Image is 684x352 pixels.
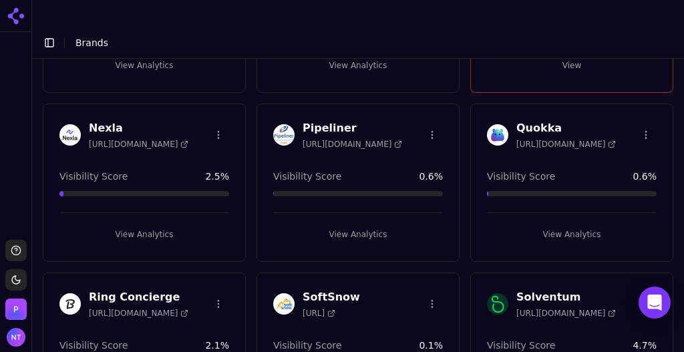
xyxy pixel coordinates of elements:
button: View Analytics [487,224,657,245]
span: [URL][DOMAIN_NAME] [516,308,616,319]
div: Open Intercom Messenger [639,287,671,319]
nav: breadcrumb [75,36,108,49]
span: Brands [75,37,108,48]
img: Ring Concierge [59,293,81,315]
h3: Pipeliner [303,120,402,136]
span: [URL][DOMAIN_NAME] [89,139,188,150]
h3: Quokka [516,120,616,136]
span: 0.1 % [419,339,443,352]
h3: SoftSnow [303,289,360,305]
img: Pipeliner [273,124,295,146]
button: View Analytics [59,224,229,245]
span: 0.6 % [419,170,443,183]
span: Visibility Score [273,339,341,352]
button: Open organization switcher [5,299,27,320]
img: Nate Tower [7,328,25,347]
button: View Analytics [59,55,229,76]
h3: Nexla [89,120,188,136]
span: Visibility Score [59,339,128,352]
span: Visibility Score [487,170,555,183]
span: [URL][DOMAIN_NAME] [516,139,616,150]
img: Quokka [487,124,508,146]
span: 0.6 % [633,170,657,183]
span: [URL][DOMAIN_NAME] [89,308,188,319]
span: 2.1 % [205,339,229,352]
button: View Analytics [273,224,443,245]
h3: Ring Concierge [89,289,188,305]
span: [URL] [303,308,335,319]
img: Solventum [487,293,508,315]
span: Visibility Score [487,339,555,352]
span: Visibility Score [59,170,128,183]
span: 4.7 % [633,339,657,352]
span: Visibility Score [273,170,341,183]
span: 2.5 % [205,170,229,183]
button: Open user button [7,328,25,347]
img: Perrill [5,299,27,320]
img: Nexla [59,124,81,146]
h3: Solventum [516,289,616,305]
button: View Analytics [273,55,443,76]
img: SoftSnow [273,293,295,315]
span: [URL][DOMAIN_NAME] [303,139,402,150]
button: View [487,55,657,76]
